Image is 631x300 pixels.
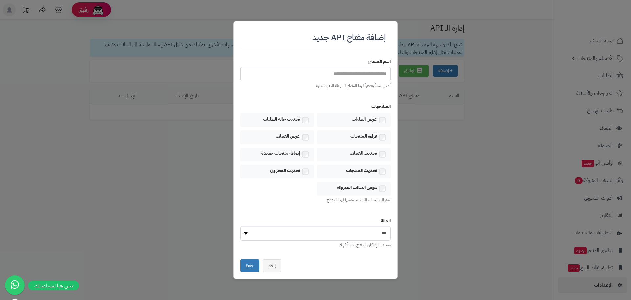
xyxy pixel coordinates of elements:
[346,167,377,174] label: تحديث المنتجات
[270,167,300,174] label: تحديث المخزون
[240,259,259,272] button: حفظ
[312,33,386,42] h2: إضافة مفتاح API جديد
[350,133,377,140] label: قراءة المنتجات
[261,150,300,157] label: إضافة منتجات جديدة
[350,150,377,157] label: تحديث العملاء
[240,197,391,203] div: اختر الصلاحيات التي تريد منحها لهذا المفتاح
[337,184,377,191] label: عرض السلات المتروكة
[240,83,391,89] div: أدخل اسماً وصفياً لهذا المفتاح لسهولة التعرف عليه
[263,259,281,272] button: إلغاء
[240,218,391,224] label: الحالة
[240,242,391,248] div: تحديد ما إذا كان المفتاح نشطاً أم لا
[352,116,377,123] label: عرض الطلبات
[276,133,300,140] label: عرض العملاء
[240,103,391,110] label: الصلاحيات
[240,58,391,65] label: اسم المفتاح
[263,116,300,123] label: تحديث حالة الطلبات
